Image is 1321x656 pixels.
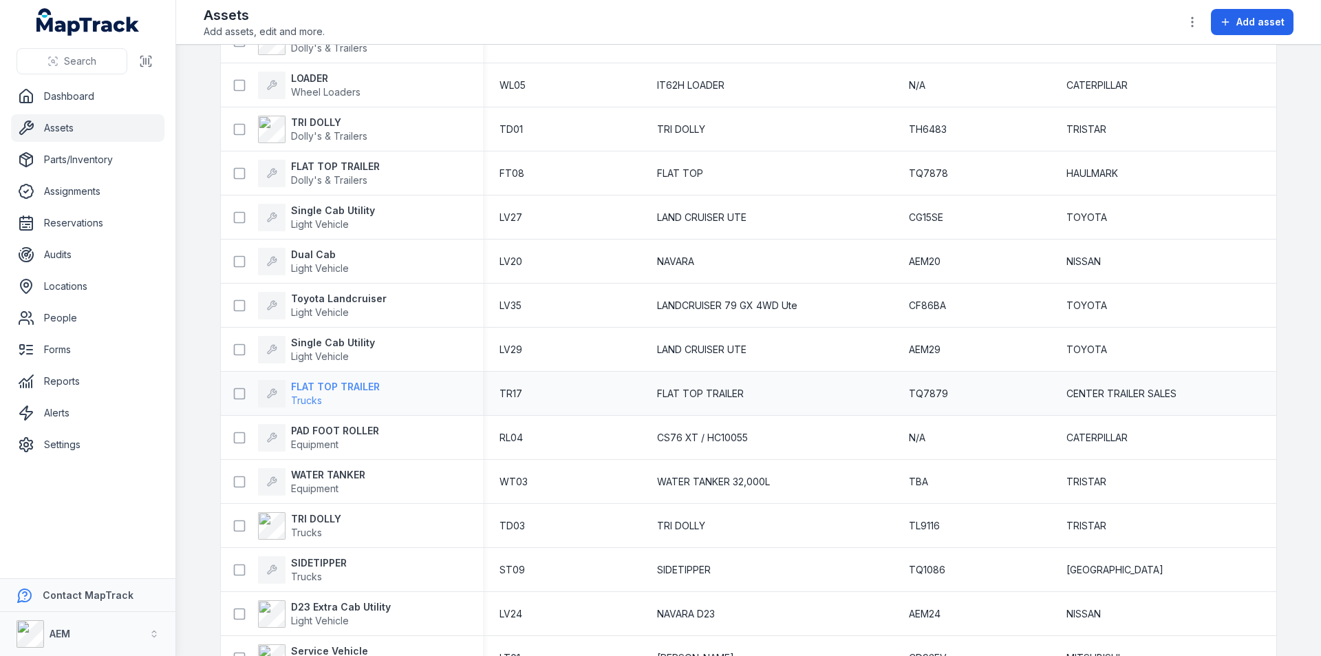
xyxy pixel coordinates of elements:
strong: FLAT TOP TRAILER [291,380,380,394]
span: AEM24 [909,607,941,621]
span: TD01 [500,123,523,136]
a: Locations [11,273,164,300]
span: NISSAN [1066,607,1101,621]
span: LV35 [500,299,522,313]
strong: Single Cab Utility [291,204,375,218]
a: D23 Extra Cab UtilityLight Vehicle [258,600,391,628]
span: TD03 [500,519,525,533]
a: Assets [11,114,164,142]
span: Wheel Loaders [291,86,361,98]
span: LANDCRUISER 79 GX 4WD Ute [657,299,797,313]
span: TH6483 [909,123,947,136]
span: TQ7879 [909,387,948,401]
span: Trucks [291,394,322,406]
a: Alerts [11,399,164,427]
span: Light Vehicle [291,262,349,274]
span: CATERPILLAR [1066,78,1128,92]
span: TOYOTA [1066,211,1107,224]
button: Search [17,48,127,74]
span: TOYOTA [1066,299,1107,313]
a: PAD FOOT ROLLEREquipment [258,424,379,452]
span: WATER TANKER 32,000L [657,475,770,489]
span: Trucks [291,571,322,582]
span: LV24 [500,607,522,621]
strong: WATER TANKER [291,468,365,482]
span: CF86BA [909,299,946,313]
strong: LOADER [291,72,361,85]
a: Reports [11,368,164,395]
span: LV29 [500,343,522,357]
a: MapTrack [36,8,140,36]
span: NISSAN [1066,255,1101,268]
a: Dashboard [11,83,164,110]
span: Trucks [291,527,322,538]
a: Assignments [11,178,164,205]
span: FT08 [500,167,524,180]
a: WATER TANKEREquipment [258,468,365,496]
span: TBA [909,475,928,489]
span: WT03 [500,475,528,489]
a: LOADERWheel Loaders [258,72,361,99]
span: LV27 [500,211,522,224]
a: Toyota LandcruiserLight Vehicle [258,292,387,319]
span: RL04 [500,431,523,445]
a: People [11,304,164,332]
span: N/A [909,431,925,445]
a: Forms [11,336,164,363]
h2: Assets [204,6,325,25]
span: AEM20 [909,255,941,268]
span: N/A [909,78,925,92]
strong: PAD FOOT ROLLER [291,424,379,438]
span: TL9116 [909,519,940,533]
a: TRI DOLLYTrucks [258,512,341,540]
span: Light Vehicle [291,615,349,626]
span: CS76 XT / HC10055 [657,431,748,445]
span: Dolly's & Trailers [291,42,367,54]
span: Add asset [1236,15,1285,29]
strong: Contact MapTrack [43,589,133,601]
span: TRISTAR [1066,475,1106,489]
span: CATERPILLAR [1066,431,1128,445]
span: Light Vehicle [291,350,349,362]
span: IT62H LOADER [657,78,724,92]
a: Settings [11,431,164,458]
a: SIDETIPPERTrucks [258,556,347,584]
span: Light Vehicle [291,218,349,230]
a: Parts/Inventory [11,146,164,173]
a: TRI DOLLYDolly's & Trailers [258,116,367,143]
strong: Dual Cab [291,248,349,262]
span: Add assets, edit and more. [204,25,325,39]
span: ST09 [500,563,525,577]
strong: D23 Extra Cab Utility [291,600,391,614]
strong: FLAT TOP TRAILER [291,160,380,173]
a: FLAT TOP TRAILERTrucks [258,380,380,408]
a: Dual CabLight Vehicle [258,248,349,275]
span: HAULMARK [1066,167,1118,180]
span: TRISTAR [1066,123,1106,136]
span: [GEOGRAPHIC_DATA] [1066,563,1163,577]
span: SIDETIPPER [657,563,711,577]
span: CG15SE [909,211,943,224]
a: Reservations [11,209,164,237]
span: TRI DOLLY [657,519,705,533]
span: LAND CRUISER UTE [657,343,747,357]
span: Search [64,54,96,68]
span: FLAT TOP [657,167,703,180]
strong: TRI DOLLY [291,512,341,526]
span: TQ1086 [909,563,945,577]
strong: TRI DOLLY [291,116,367,129]
span: TOYOTA [1066,343,1107,357]
strong: AEM [50,628,70,639]
strong: SIDETIPPER [291,556,347,570]
a: FLAT TOP TRAILERDolly's & Trailers [258,160,380,187]
a: Single Cab UtilityLight Vehicle [258,204,375,231]
span: LAND CRUISER UTE [657,211,747,224]
span: Equipment [291,483,339,494]
span: Dolly's & Trailers [291,130,367,142]
span: Light Vehicle [291,306,349,318]
span: NAVARA D23 [657,607,715,621]
span: Dolly's & Trailers [291,174,367,186]
span: TRI DOLLY [657,123,705,136]
span: TQ7878 [909,167,948,180]
button: Add asset [1211,9,1293,35]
